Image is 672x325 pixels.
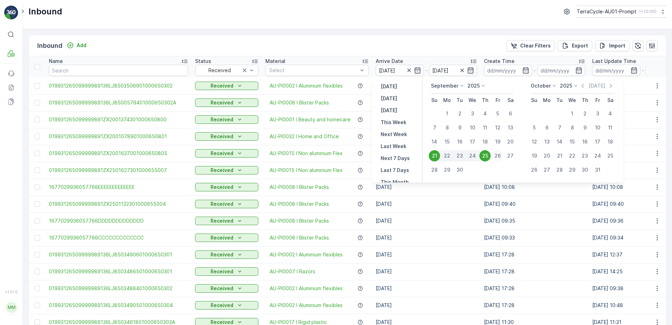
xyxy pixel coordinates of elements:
span: 0 kg [39,173,50,179]
p: Received [211,133,233,140]
div: 31 [592,164,603,176]
input: dd/mm/yyyy [592,65,640,76]
td: [DATE] [372,179,480,196]
a: AU-PI0002 I Aluminium flexibles [270,251,343,258]
td: [DATE] 09:33 [480,229,589,246]
button: Received [195,301,258,310]
span: 01993126509999989136LJ8503486501000650301 [23,115,146,121]
p: Inbound [28,6,62,17]
div: 18 [605,136,616,147]
td: [DATE] 09:35 [480,212,589,229]
p: 2025 [467,82,480,89]
div: 16 [454,136,465,147]
input: Search [49,65,188,76]
div: 1 [441,108,453,119]
a: 019931265099999891ZX2001637001000650805 [49,150,188,157]
div: Toggle Row Selected [34,302,40,308]
input: dd/mm/yyyy [429,65,477,76]
div: 18 [479,136,491,147]
span: First Weight : [6,139,40,145]
a: AU-PI0002 I Aluminium flexibles [270,302,343,309]
button: Last 7 Days [378,166,412,174]
div: 6 [505,108,516,119]
span: 019931265099999891ZX2001078901000650801 [49,133,188,140]
div: 1 [567,108,578,119]
button: Clear Filters [506,40,555,51]
div: 10 [592,122,603,133]
span: 019931265099999891ZX2501627301000655007 [49,167,188,174]
p: Received [211,150,233,157]
div: Toggle Row Selected [34,235,40,241]
div: 11 [479,122,491,133]
p: Next 7 Days [381,155,410,162]
span: 01993126509999989136LJ8503486501000650301 [49,268,188,275]
div: 21 [554,150,565,161]
div: 3 [592,108,603,119]
span: 1677029936057766CCCCCCCCCCCCC [49,234,188,241]
p: Received [211,234,233,241]
p: Received [211,99,233,106]
a: 019931265099999891ZX2501132301000655004 [49,200,188,208]
a: AU-PI0002 I Aluminium flexibles [270,82,343,89]
p: Received [211,251,233,258]
button: Export [558,40,592,51]
span: Net Amount : [6,162,39,168]
button: Tomorrow [378,106,400,115]
p: [DATE] [381,83,397,90]
p: Last Update Time [592,58,636,65]
th: Thursday [579,94,591,107]
button: Today [378,94,400,103]
p: 2025 [560,82,572,89]
div: 12 [529,136,540,147]
p: Material [265,58,285,65]
p: Received [211,184,233,191]
a: 01993126509999989136LJ8503490601000650301 [49,251,188,258]
p: [DATE] [381,107,397,114]
div: 26 [492,150,503,161]
a: AU-PI0015 I Non aluminium Flex [270,150,343,157]
th: Monday [441,94,453,107]
p: Add [77,42,86,49]
p: Received [211,82,233,89]
input: dd/mm/yyyy [484,65,532,76]
div: 23 [579,150,590,161]
th: Sunday [528,94,541,107]
p: - [425,66,428,75]
div: 13 [505,122,516,133]
p: Export [572,42,588,49]
div: 29 [567,164,578,176]
a: AU-PI0008 I Blister Packs [270,99,329,106]
div: 8 [441,122,453,133]
td: [DATE] [372,229,480,246]
th: Monday [541,94,553,107]
button: Next Week [378,130,410,139]
div: Toggle Row Selected [34,201,40,207]
span: Last Weight : [6,173,39,179]
span: 01993126509999989136LJ8500579401000650302A [49,99,188,106]
button: Last Week [378,142,409,151]
a: 01993126509999989136LJ8503488401000650302 [49,285,188,292]
th: Thursday [479,94,491,107]
p: TerraCycle-AU01-Prompt [577,8,637,15]
th: Saturday [604,94,616,107]
button: Received [195,200,258,208]
div: Toggle Row Selected [34,269,40,274]
img: logo [4,6,18,20]
div: 5 [492,108,503,119]
button: Received [195,234,258,242]
div: 23 [453,150,466,161]
div: 17 [467,136,478,147]
p: This Month [381,179,409,186]
a: AU-PI0008 I Blister Packs [270,184,329,191]
div: 8 [567,122,578,133]
p: Status [195,58,211,65]
div: Toggle Row Selected [34,252,40,257]
button: Received [195,183,258,191]
p: This Week [381,119,406,126]
span: AU-PI0032 I Home and Office [270,133,339,140]
input: dd/mm/yyyy [376,65,424,76]
span: AU-PI0007 I Razors [43,150,91,156]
